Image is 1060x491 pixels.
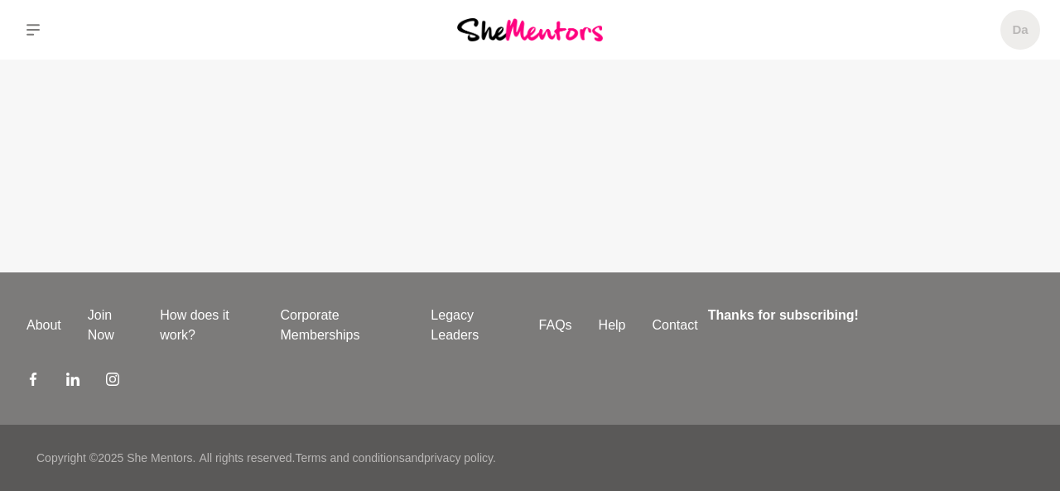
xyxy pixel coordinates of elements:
a: Help [585,315,639,335]
p: Copyright © 2025 She Mentors . [36,450,195,467]
a: Instagram [106,372,119,392]
h5: Da [1012,22,1028,38]
p: All rights reserved. and . [199,450,495,467]
a: LinkedIn [66,372,79,392]
a: Corporate Memberships [267,306,417,345]
a: About [13,315,75,335]
img: She Mentors Logo [457,18,603,41]
a: Join Now [75,306,147,345]
a: Legacy Leaders [417,306,525,345]
a: Da [1000,10,1040,50]
a: privacy policy [424,451,493,465]
a: FAQs [526,315,585,335]
a: Facebook [26,372,40,392]
h4: Thanks for subscribing! [708,306,1024,325]
a: Contact [639,315,711,335]
a: Terms and conditions [295,451,404,465]
a: How does it work? [147,306,267,345]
